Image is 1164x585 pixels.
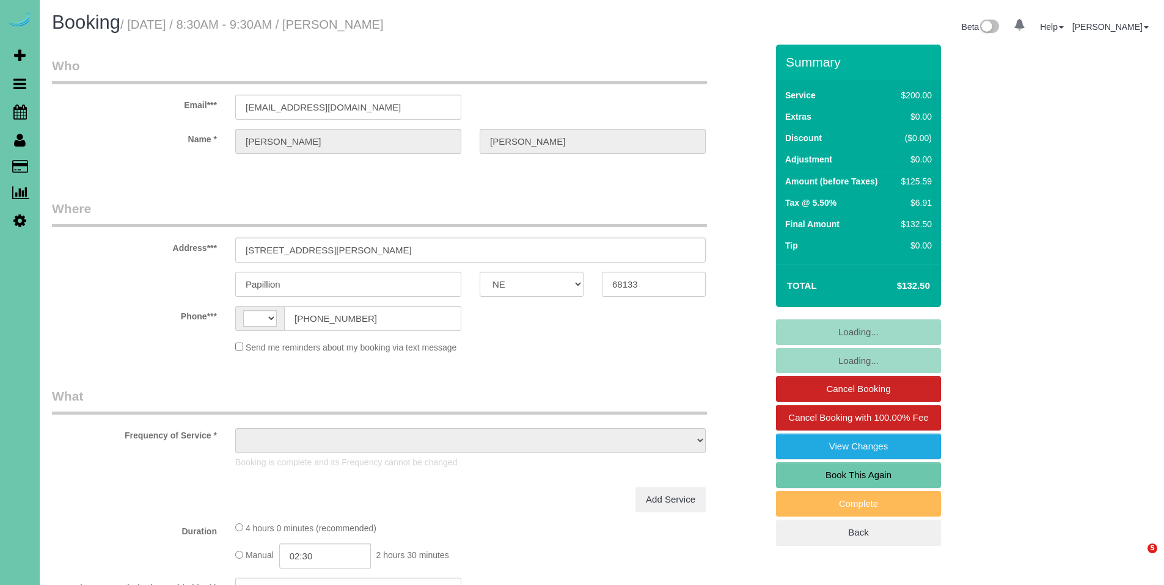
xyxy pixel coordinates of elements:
a: Add Service [635,487,706,512]
h3: Summary [786,55,935,69]
a: View Changes [776,434,941,459]
h4: $132.50 [860,281,930,291]
legend: What [52,387,707,415]
span: 2 hours 30 minutes [376,551,449,561]
legend: Who [52,57,707,84]
strong: Total [787,280,817,291]
label: Final Amount [785,218,840,230]
div: $0.00 [896,153,932,165]
span: 5 [1148,543,1157,553]
label: Discount [785,132,822,144]
img: New interface [979,20,999,35]
label: Amount (before Taxes) [785,175,877,187]
div: $0.00 [896,239,932,252]
span: Booking [52,12,120,33]
p: Booking is complete and its Frequency cannot be changed [235,456,706,468]
legend: Where [52,200,707,227]
a: Book This Again [776,462,941,488]
label: Tax @ 5.50% [785,197,836,209]
span: 4 hours 0 minutes (recommended) [246,523,376,533]
a: Back [776,520,941,545]
a: Cancel Booking [776,376,941,402]
small: / [DATE] / 8:30AM - 9:30AM / [PERSON_NAME] [120,18,384,31]
div: $6.91 [896,197,932,209]
div: $0.00 [896,111,932,123]
label: Tip [785,239,798,252]
label: Frequency of Service * [43,425,226,441]
div: $200.00 [896,89,932,101]
div: $125.59 [896,175,932,187]
label: Service [785,89,816,101]
a: Help [1040,22,1064,32]
iframe: Intercom live chat [1122,543,1152,573]
span: Manual [246,551,274,561]
img: Automaid Logo [7,12,32,29]
label: Duration [43,521,226,537]
div: ($0.00) [896,132,932,144]
a: Beta [962,22,1000,32]
span: Send me reminders about my booking via text message [246,343,457,352]
div: $132.50 [896,218,932,230]
span: Cancel Booking with 100.00% Fee [788,412,928,423]
label: Name * [43,129,226,145]
label: Adjustment [785,153,832,165]
a: Cancel Booking with 100.00% Fee [776,405,941,431]
a: [PERSON_NAME] [1072,22,1149,32]
label: Extras [785,111,811,123]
